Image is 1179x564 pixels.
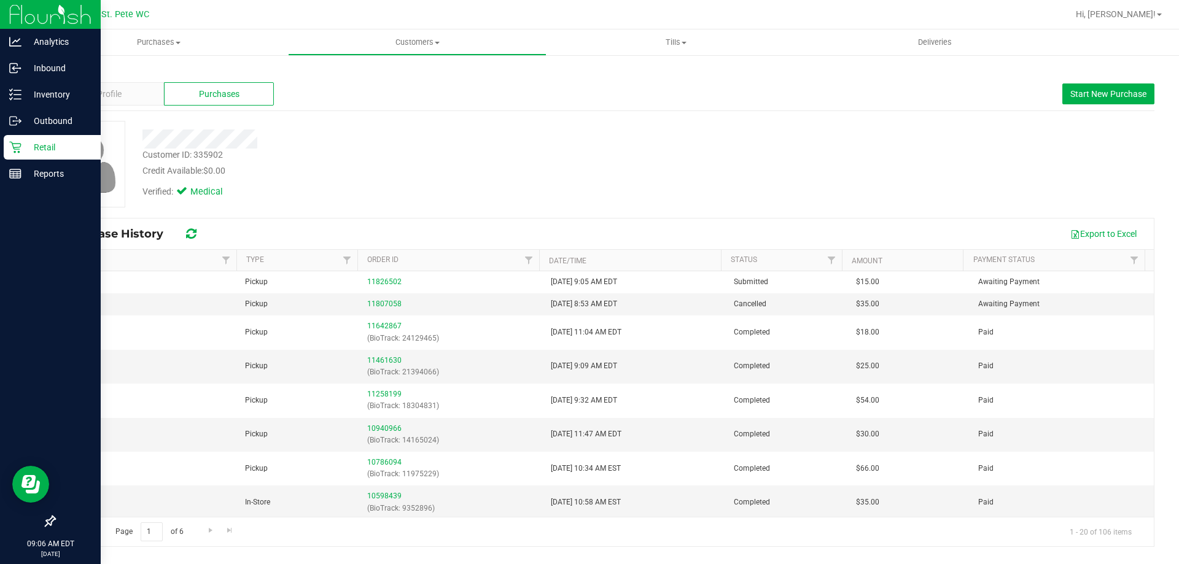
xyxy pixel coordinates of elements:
[978,463,994,474] span: Paid
[734,276,768,288] span: Submitted
[852,257,882,265] a: Amount
[551,360,617,372] span: [DATE] 9:09 AM EDT
[21,34,95,49] p: Analytics
[978,326,994,338] span: Paid
[9,62,21,74] inline-svg: Inbound
[9,88,21,101] inline-svg: Inventory
[547,29,805,55] a: Tills
[101,9,149,20] span: St. Pete WC
[367,333,535,344] p: (BioTrack: 24129465)
[978,428,994,440] span: Paid
[1062,223,1145,244] button: Export to Excel
[547,37,804,48] span: Tills
[731,255,757,264] a: Status
[337,250,357,271] a: Filter
[734,463,770,474] span: Completed
[978,395,994,406] span: Paid
[519,250,539,271] a: Filter
[12,466,49,503] iframe: Resource center
[367,424,402,433] a: 10940966
[551,463,621,474] span: [DATE] 10:34 AM EST
[734,298,766,310] span: Cancelled
[21,114,95,128] p: Outbound
[367,435,535,446] p: (BioTrack: 14165024)
[245,276,268,288] span: Pickup
[551,326,621,338] span: [DATE] 11:04 AM EDT
[551,276,617,288] span: [DATE] 9:05 AM EDT
[29,29,288,55] a: Purchases
[21,166,95,181] p: Reports
[245,395,268,406] span: Pickup
[1062,83,1154,104] button: Start New Purchase
[141,522,163,541] input: 1
[856,428,879,440] span: $30.00
[142,185,239,199] div: Verified:
[9,115,21,127] inline-svg: Outbound
[367,366,535,378] p: (BioTrack: 21394066)
[978,496,994,508] span: Paid
[21,61,95,75] p: Inbound
[6,549,95,558] p: [DATE]
[978,298,1040,310] span: Awaiting Payment
[288,29,547,55] a: Customers
[64,227,176,241] span: Purchase History
[142,149,223,161] div: Customer ID: 335902
[221,522,239,539] a: Go to the last page
[21,87,95,102] p: Inventory
[201,522,219,539] a: Go to the next page
[806,29,1064,55] a: Deliveries
[1070,89,1146,99] span: Start New Purchase
[105,522,193,541] span: Page of 6
[734,496,770,508] span: Completed
[245,428,268,440] span: Pickup
[551,428,621,440] span: [DATE] 11:47 AM EDT
[246,255,264,264] a: Type
[734,428,770,440] span: Completed
[856,463,879,474] span: $66.00
[1060,522,1142,541] span: 1 - 20 of 106 items
[1124,250,1145,271] a: Filter
[245,326,268,338] span: Pickup
[978,276,1040,288] span: Awaiting Payment
[367,322,402,330] a: 11642867
[367,468,535,480] p: (BioTrack: 11975229)
[21,140,95,155] p: Retail
[29,37,288,48] span: Purchases
[245,496,270,508] span: In-Store
[9,36,21,48] inline-svg: Analytics
[367,390,402,398] a: 11258199
[856,276,879,288] span: $15.00
[551,298,617,310] span: [DATE] 8:53 AM EDT
[245,298,268,310] span: Pickup
[734,360,770,372] span: Completed
[289,37,546,48] span: Customers
[978,360,994,372] span: Paid
[734,395,770,406] span: Completed
[549,257,586,265] a: Date/Time
[245,360,268,372] span: Pickup
[367,277,402,286] a: 11826502
[367,356,402,365] a: 11461630
[856,326,879,338] span: $18.00
[822,250,842,271] a: Filter
[856,298,879,310] span: $35.00
[190,185,239,199] span: Medical
[245,463,268,474] span: Pickup
[216,250,236,271] a: Filter
[973,255,1035,264] a: Payment Status
[367,492,402,500] a: 10598439
[97,88,122,101] span: Profile
[142,164,683,177] div: Credit Available:
[856,395,879,406] span: $54.00
[734,326,770,338] span: Completed
[203,166,225,176] span: $0.00
[199,88,239,101] span: Purchases
[856,360,879,372] span: $25.00
[9,168,21,180] inline-svg: Reports
[367,458,402,466] a: 10786094
[901,37,968,48] span: Deliveries
[1076,9,1156,19] span: Hi, [PERSON_NAME]!
[856,496,879,508] span: $35.00
[6,538,95,549] p: 09:06 AM EDT
[367,255,399,264] a: Order ID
